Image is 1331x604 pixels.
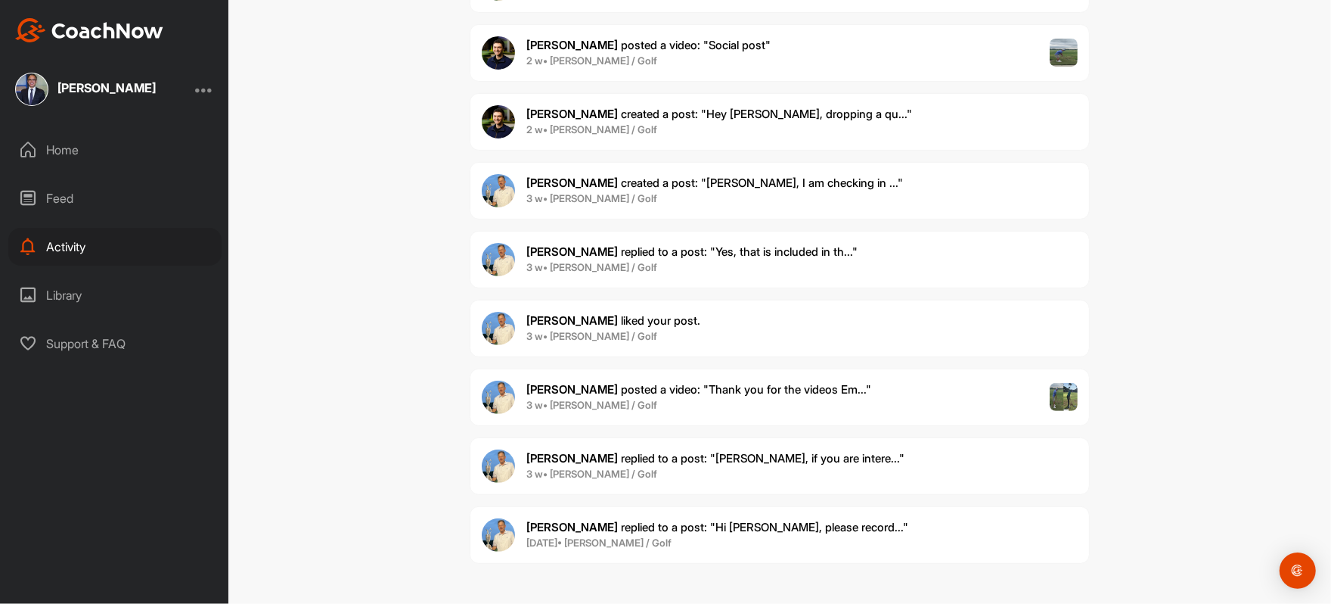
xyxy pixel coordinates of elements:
[526,313,618,328] b: [PERSON_NAME]
[57,82,156,94] div: [PERSON_NAME]
[526,261,657,273] b: 3 w • [PERSON_NAME] / Golf
[526,399,657,411] b: 3 w • [PERSON_NAME] / Golf
[526,38,618,52] b: [PERSON_NAME]
[482,174,515,207] img: user avatar
[1280,553,1316,589] div: Open Intercom Messenger
[482,243,515,276] img: user avatar
[1050,39,1078,67] img: post image
[8,276,222,314] div: Library
[482,105,515,139] img: user avatar
[526,244,618,259] b: [PERSON_NAME]
[526,451,618,465] b: [PERSON_NAME]
[526,520,618,534] b: [PERSON_NAME]
[526,192,657,204] b: 3 w • [PERSON_NAME] / Golf
[526,123,657,135] b: 2 w • [PERSON_NAME] / Golf
[8,131,222,169] div: Home
[526,244,858,259] span: replied to a post : "Yes, that is included in th..."
[15,18,163,42] img: CoachNow
[526,330,657,342] b: 3 w • [PERSON_NAME] / Golf
[526,382,618,397] b: [PERSON_NAME]
[15,73,48,106] img: square_5c13d6eb5ff81748640769dc9ac483bb.jpg
[526,38,771,52] span: posted a video : " Social post "
[8,179,222,217] div: Feed
[526,176,618,190] b: [PERSON_NAME]
[526,313,700,328] span: liked your post .
[526,54,657,67] b: 2 w • [PERSON_NAME] / Golf
[526,176,903,190] span: created a post : "[PERSON_NAME], I am checking in ..."
[526,537,672,549] b: [DATE] • [PERSON_NAME] / Golf
[482,381,515,414] img: user avatar
[8,325,222,363] div: Support & FAQ
[526,107,912,121] span: created a post : "Hey [PERSON_NAME], dropping a qu..."
[482,450,515,483] img: user avatar
[526,382,871,397] span: posted a video : " Thank you for the videos Em... "
[526,520,908,534] span: replied to a post : "Hi [PERSON_NAME], please record..."
[526,468,657,480] b: 3 w • [PERSON_NAME] / Golf
[482,312,515,345] img: user avatar
[526,107,618,121] b: [PERSON_NAME]
[8,228,222,266] div: Activity
[526,451,904,465] span: replied to a post : "[PERSON_NAME], if you are intere..."
[1050,383,1078,412] img: post image
[482,518,515,552] img: user avatar
[482,36,515,70] img: user avatar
